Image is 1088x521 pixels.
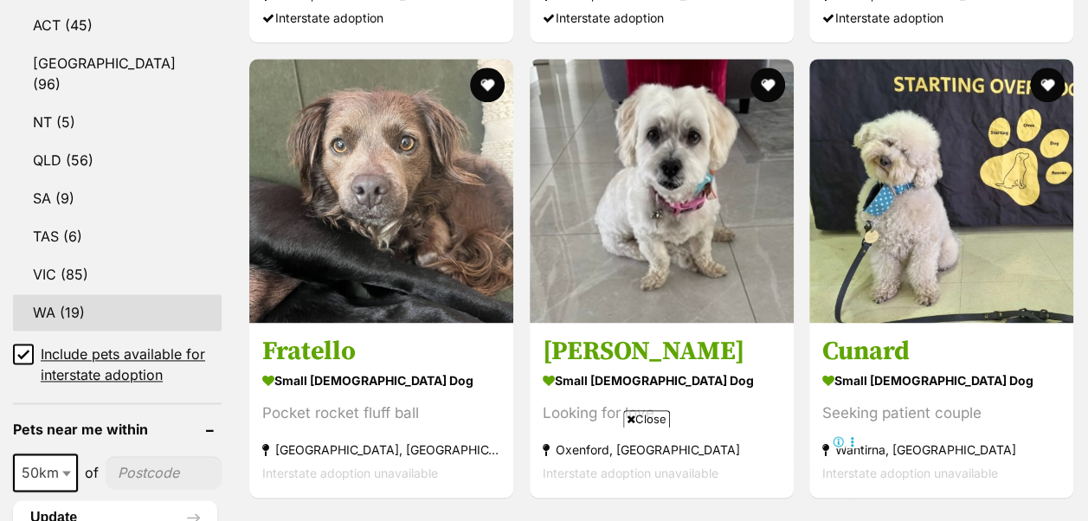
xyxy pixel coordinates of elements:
a: Fratello small [DEMOGRAPHIC_DATA] Dog Pocket rocket fluff ball [GEOGRAPHIC_DATA], [GEOGRAPHIC_DAT... [249,322,513,498]
div: Interstate adoption [262,6,500,29]
img: Fratello - Dachshund x Border Collie Dog [249,59,513,323]
a: Cunard small [DEMOGRAPHIC_DATA] Dog Seeking patient couple Wantirna, [GEOGRAPHIC_DATA] Interstate... [809,322,1073,498]
div: Seeking patient couple [822,402,1060,425]
header: Pets near me within [13,421,222,437]
strong: small [DEMOGRAPHIC_DATA] Dog [262,368,500,393]
div: Interstate adoption [543,6,781,29]
a: VIC (85) [13,256,222,293]
img: Monty - Maltese Dog [530,59,794,323]
a: NT (5) [13,104,222,140]
button: favourite [1030,68,1065,102]
button: favourite [750,68,784,102]
a: ACT (45) [13,7,222,43]
span: 50km [15,460,76,485]
div: Looking for love [543,402,781,425]
iframe: Advertisement [229,434,859,512]
h3: Cunard [822,335,1060,368]
strong: small [DEMOGRAPHIC_DATA] Dog [543,368,781,393]
a: WA (19) [13,294,222,331]
span: Include pets available for interstate adoption [41,344,222,385]
strong: small [DEMOGRAPHIC_DATA] Dog [822,368,1060,393]
h3: Fratello [262,335,500,368]
div: Pocket rocket fluff ball [262,402,500,425]
div: Interstate adoption [822,6,1060,29]
a: Include pets available for interstate adoption [13,344,222,385]
img: Cunard - Poodle (Toy) x Maltese Dog [809,59,1073,323]
button: favourite [470,68,505,102]
span: 50km [13,453,78,492]
span: Close [623,410,670,428]
a: SA (9) [13,180,222,216]
strong: Wantirna, [GEOGRAPHIC_DATA] [822,438,1060,461]
a: QLD (56) [13,142,222,178]
a: TAS (6) [13,218,222,254]
h3: [PERSON_NAME] [543,335,781,368]
a: [PERSON_NAME] small [DEMOGRAPHIC_DATA] Dog Looking for love Oxenford, [GEOGRAPHIC_DATA] Interstat... [530,322,794,498]
span: of [85,462,99,483]
a: [GEOGRAPHIC_DATA] (96) [13,45,222,102]
input: postcode [106,456,222,489]
span: Interstate adoption unavailable [822,466,998,480]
